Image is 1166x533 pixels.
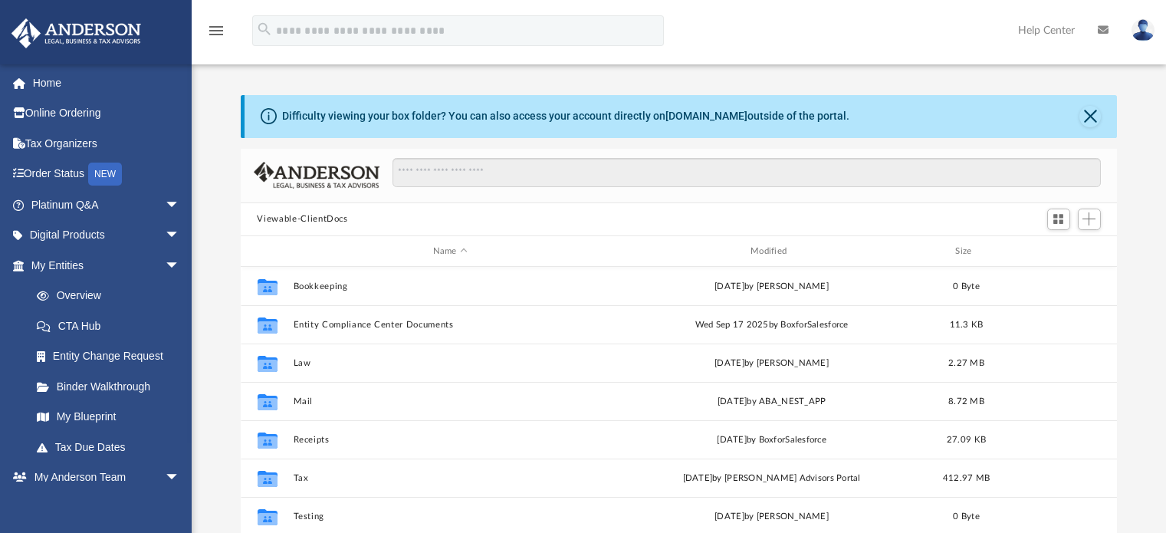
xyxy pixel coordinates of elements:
a: Digital Productsarrow_drop_down [11,220,203,251]
a: Tax Due Dates [21,432,203,462]
i: menu [207,21,225,40]
div: Wed Sep 17 2025 by BoxforSalesforce [614,318,928,332]
input: Search files and folders [392,158,1100,187]
a: Platinum Q&Aarrow_drop_down [11,189,203,220]
a: [DOMAIN_NAME] [665,110,747,122]
a: Order StatusNEW [11,159,203,190]
a: Online Ordering [11,98,203,129]
div: Size [935,245,997,258]
div: id [247,245,285,258]
span: 11.3 KB [949,321,983,329]
span: 412.97 MB [942,474,989,482]
div: NEW [88,163,122,186]
button: Add [1078,209,1101,230]
a: Home [11,67,203,98]
button: Close [1079,106,1101,127]
a: Entity Change Request [21,341,203,372]
div: id [1003,245,1111,258]
a: CTA Hub [21,311,203,341]
span: 8.72 MB [948,397,984,406]
button: Tax [293,473,607,483]
button: Bookkeeping [293,281,607,291]
a: Binder Walkthrough [21,371,203,402]
div: Modified [614,245,929,258]
div: [DATE] by BoxforSalesforce [614,433,928,447]
button: Mail [293,396,607,406]
div: Difficulty viewing your box folder? You can also access your account directly on outside of the p... [282,108,849,124]
a: Tax Organizers [11,128,203,159]
span: 0 Byte [953,282,980,291]
div: Name [292,245,607,258]
i: search [256,21,273,38]
a: My Blueprint [21,402,195,433]
a: menu [207,29,225,40]
a: My Anderson Teamarrow_drop_down [11,462,195,493]
img: User Pic [1132,19,1155,41]
span: arrow_drop_down [165,462,195,494]
img: Anderson Advisors Platinum Portal [7,18,146,48]
span: arrow_drop_down [165,250,195,281]
span: 0 Byte [953,512,980,521]
span: 27.09 KB [946,436,985,444]
span: arrow_drop_down [165,220,195,252]
button: Viewable-ClientDocs [257,212,347,226]
button: Testing [293,512,607,521]
div: [DATE] by [PERSON_NAME] [614,510,928,524]
a: Overview [21,281,203,311]
div: [DATE] by [PERSON_NAME] [614,280,928,294]
button: Entity Compliance Center Documents [293,320,607,330]
div: [DATE] by [PERSON_NAME] [614,357,928,370]
button: Law [293,358,607,368]
div: [DATE] by ABA_NEST_APP [614,395,928,409]
span: 2.27 MB [948,359,984,367]
a: My Entitiesarrow_drop_down [11,250,203,281]
span: arrow_drop_down [165,189,195,221]
button: Receipts [293,435,607,445]
div: [DATE] by [PERSON_NAME] Advisors Portal [614,472,928,485]
button: Switch to Grid View [1047,209,1070,230]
